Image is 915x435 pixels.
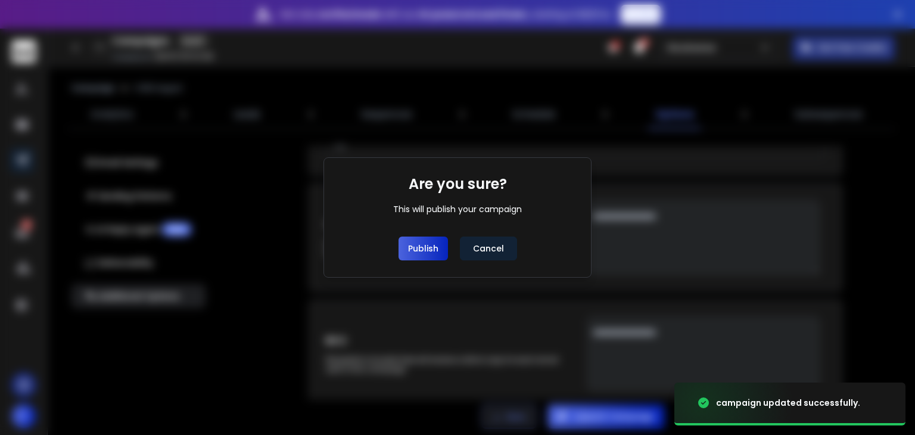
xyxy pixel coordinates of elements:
h1: Are you sure? [409,175,507,194]
button: Publish [399,237,448,260]
div: campaign updated successfully. [716,397,860,409]
div: This will publish your campaign [393,203,522,215]
button: Cancel [460,237,517,260]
